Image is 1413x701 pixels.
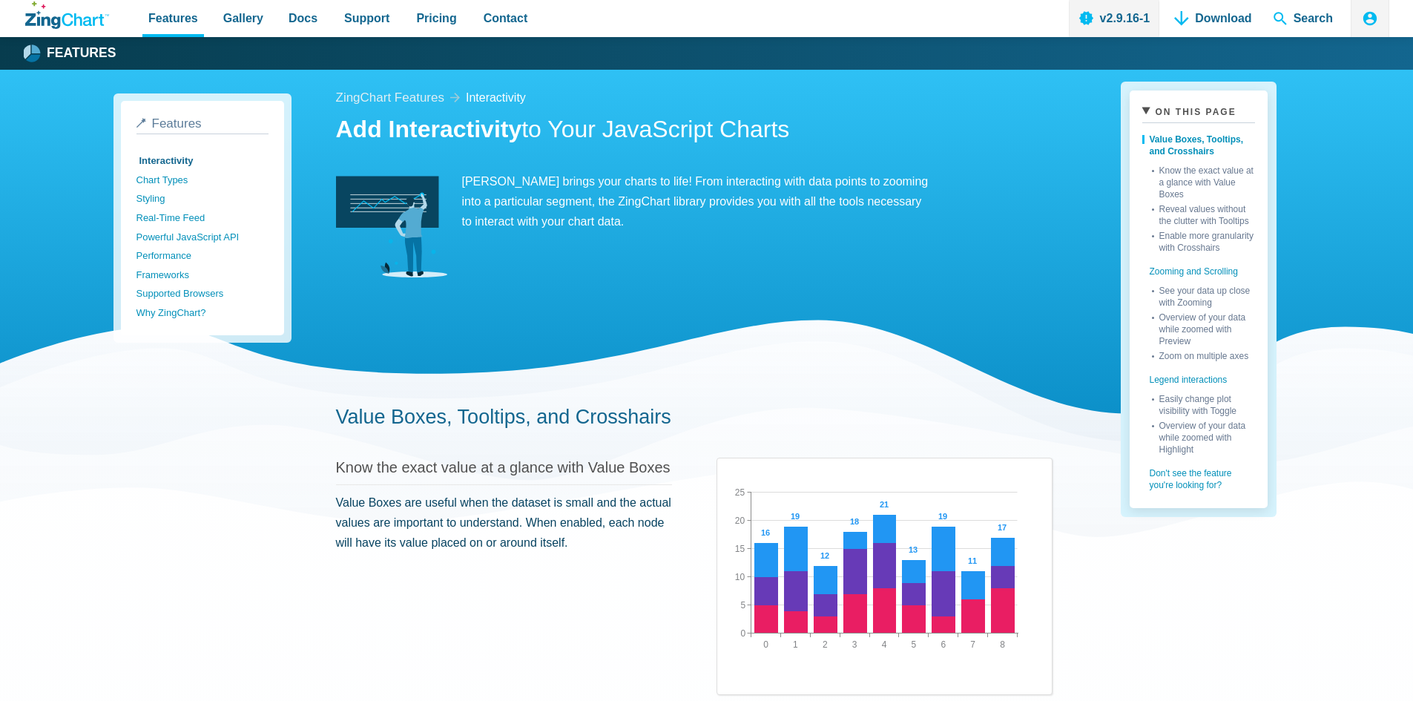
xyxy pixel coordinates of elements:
img: Interactivity Image [336,171,447,283]
span: Support [344,8,389,28]
a: Enable more granularity with Crosshairs [1152,227,1255,254]
span: Docs [289,8,317,28]
a: ZingChart Features [336,88,444,109]
a: Legend interactions [1142,362,1255,390]
a: Reveal values without the clutter with Tooltips [1152,200,1255,227]
a: Value Boxes, Tooltips, and Crosshairs [1142,129,1255,162]
span: Pricing [416,8,456,28]
span: Gallery [223,8,263,28]
a: Know the exact value at a glance with Value Boxes [1152,162,1255,200]
summary: On This Page [1142,103,1255,123]
a: Features [25,42,116,65]
p: [PERSON_NAME] brings your charts to life! From interacting with data points to zooming into a par... [336,171,929,232]
a: Styling [136,189,269,208]
a: Interactivity [136,151,269,171]
strong: Features [47,47,116,60]
p: Value Boxes are useful when the dataset is small and the actual values are important to understan... [336,493,672,553]
a: Performance [136,246,269,266]
a: Easily change plot visibility with Toggle [1152,390,1255,417]
a: Supported Browsers [136,284,269,303]
a: Value Boxes, Tooltips, and Crosshairs [336,406,671,428]
a: Zoom on multiple axes [1152,347,1255,362]
a: Know the exact value at a glance with Value Boxes [336,459,671,475]
a: Don't see the feature you're looking for? [1142,455,1255,496]
h1: to Your JavaScript Charts [336,114,1053,148]
a: Powerful JavaScript API [136,228,269,247]
a: ZingChart Logo. Click to return to the homepage [25,1,109,29]
a: Why ZingChart? [136,303,269,323]
strong: Add Interactivity [336,116,522,142]
a: Zooming and Scrolling [1142,254,1255,282]
a: Features [136,116,269,134]
a: Frameworks [136,266,269,285]
a: Overview of your data while zoomed with Preview [1152,309,1255,347]
a: interactivity [466,88,526,108]
span: Features [148,8,198,28]
span: Contact [484,8,528,28]
a: Chart Types [136,171,269,190]
span: Features [152,116,202,131]
a: See your data up close with Zooming [1152,282,1255,309]
a: Real-Time Feed [136,208,269,228]
a: Overview of your data while zoomed with Highlight [1152,417,1255,455]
